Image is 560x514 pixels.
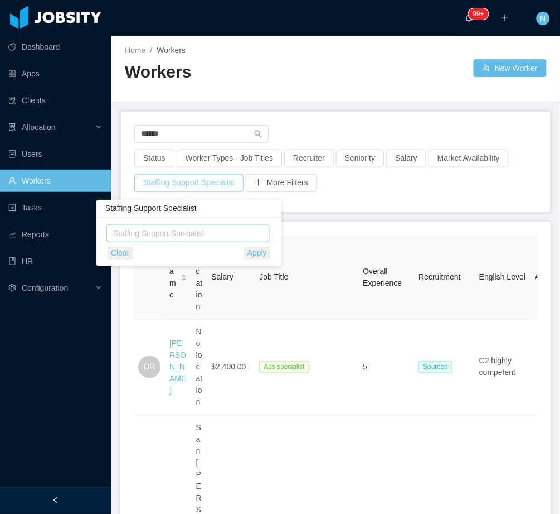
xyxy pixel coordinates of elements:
[8,63,103,85] a: icon: appstoreApps
[479,272,525,281] span: English Level
[8,143,103,165] a: icon: robotUsers
[469,8,489,20] sup: 1686
[358,320,414,416] td: 5
[475,320,530,416] td: C2 highly competent
[196,243,203,311] span: Location
[259,272,288,281] span: Job Title
[336,150,384,167] button: Seniority
[418,361,452,373] span: Sourced
[418,362,457,371] a: Sourced
[8,196,103,219] a: icon: profileTasks
[22,257,33,266] span: HR
[134,174,244,192] button: Staffing Support Specialist
[125,46,145,55] a: Home
[144,356,155,378] span: DR
[418,272,460,281] span: Recruitment
[169,339,186,395] a: [PERSON_NAME]
[22,123,56,132] span: Allocation
[181,277,187,280] i: icon: caret-down
[428,150,509,167] button: Market Availability
[108,247,133,260] button: Clear
[211,272,233,281] span: Salary
[125,61,336,84] h2: Workers
[363,267,402,287] span: Overall Experience
[244,247,270,260] button: Apply
[181,272,187,280] div: Sort
[254,130,262,138] i: icon: search
[22,230,49,239] span: Reports
[8,230,16,238] i: icon: line-chart
[192,320,207,416] td: No location
[246,174,317,192] button: icon: plusMore Filters
[501,14,509,22] i: icon: plus
[8,170,103,192] a: icon: userWorkers
[284,150,334,167] button: Recruiter
[157,46,186,55] span: Workers
[211,363,246,372] span: $2,400.00
[8,89,103,112] a: icon: auditClients
[386,150,426,167] button: Salary
[169,254,176,301] span: Name
[181,273,187,276] i: icon: caret-up
[8,257,16,265] i: icon: book
[177,150,282,167] button: Worker Types - Job Titles
[96,200,281,218] div: Staffing Support Specialist
[465,14,473,22] i: icon: bell
[8,123,16,131] i: icon: solution
[474,59,547,77] button: icon: usergroup-addNew Worker
[8,36,103,58] a: icon: pie-chartDashboard
[113,228,258,239] div: Staffing Support Specialist
[150,46,152,55] span: /
[22,284,68,292] span: Configuration
[540,12,546,25] span: N
[259,361,309,373] span: Ads specialist
[8,284,16,292] i: icon: setting
[134,150,174,167] button: Status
